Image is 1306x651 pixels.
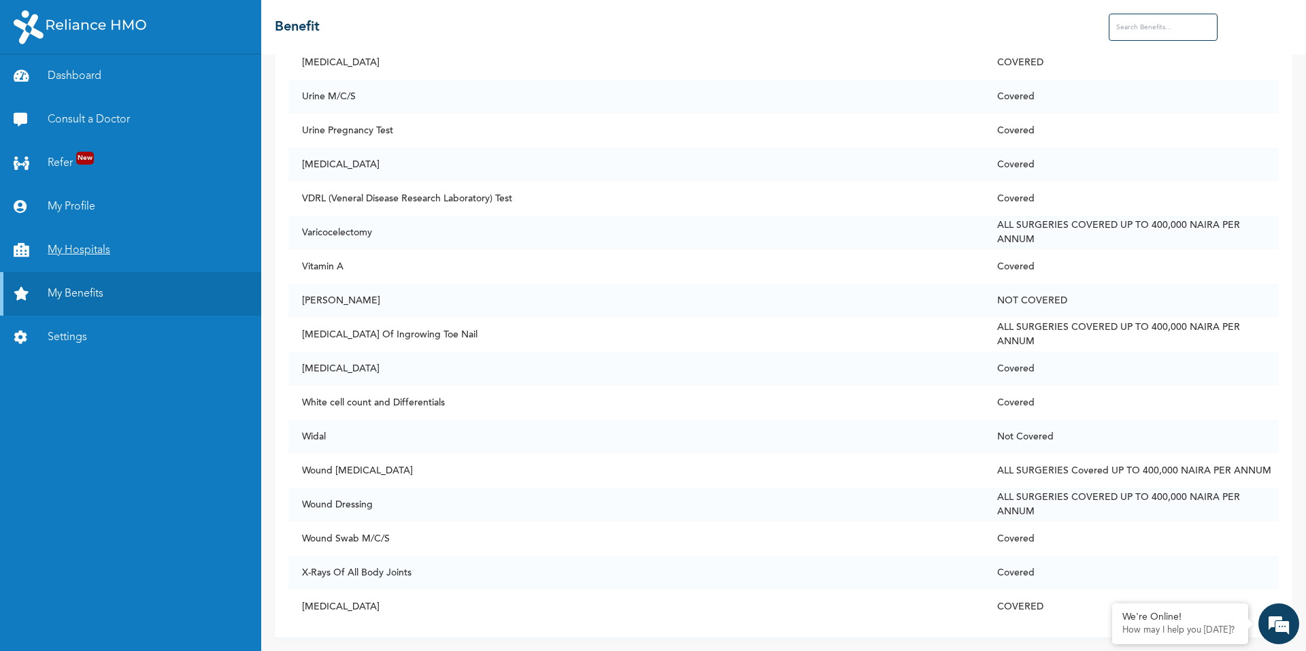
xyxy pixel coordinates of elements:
td: Covered [984,352,1279,386]
p: How may I help you today? [1122,625,1238,636]
img: RelianceHMO's Logo [14,10,146,44]
td: [MEDICAL_DATA] [288,46,984,80]
td: Covered [984,80,1279,114]
td: White cell count and Differentials [288,386,984,420]
td: [MEDICAL_DATA] [288,148,984,182]
td: Urine M/C/S [288,80,984,114]
td: Not Covered [984,420,1279,454]
td: Wound Dressing [288,488,984,522]
td: Covered [984,250,1279,284]
td: Wound Swab M/C/S [288,522,984,556]
td: [MEDICAL_DATA] [288,352,984,386]
td: Covered [984,556,1279,590]
td: X-Rays Of All Body Joints [288,556,984,590]
td: Covered [984,522,1279,556]
td: Covered [984,182,1279,216]
td: ALL SURGERIES COVERED UP TO 400,000 NAIRA PER ANNUM [984,318,1279,352]
td: Urine Pregnancy Test [288,114,984,148]
td: [MEDICAL_DATA] Of Ingrowing Toe Nail [288,318,984,352]
td: COVERED [984,590,1279,624]
td: Covered [984,114,1279,148]
td: COVERED [984,46,1279,80]
td: Widal [288,420,984,454]
td: NOT COVERED [984,284,1279,318]
td: ALL SURGERIES COVERED UP TO 400,000 NAIRA PER ANNUM [984,488,1279,522]
div: We're Online! [1122,612,1238,623]
input: Search Benefits... [1109,14,1218,41]
img: d_794563401_company_1708531726252_794563401 [25,68,55,102]
h2: Benefit [275,17,320,37]
td: ALL SURGERIES COVERED UP TO 400,000 NAIRA PER ANNUM [984,216,1279,250]
span: New [76,152,94,165]
div: FAQs [133,461,260,503]
td: [PERSON_NAME] [288,284,984,318]
td: Vitamin A [288,250,984,284]
span: We're online! [79,193,188,330]
textarea: Type your message and hit 'Enter' [7,414,259,461]
div: Minimize live chat window [223,7,256,39]
td: Covered [984,148,1279,182]
span: Conversation [7,485,133,495]
td: Varicocelectomy [288,216,984,250]
td: Wound [MEDICAL_DATA] [288,454,984,488]
td: VDRL (Veneral Disease Research Laboratory) Test [288,182,984,216]
td: [MEDICAL_DATA] [288,590,984,624]
td: Covered [984,386,1279,420]
td: ALL SURGERIES Covered UP TO 400,000 NAIRA PER ANNUM [984,454,1279,488]
div: Chat with us now [71,76,229,94]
